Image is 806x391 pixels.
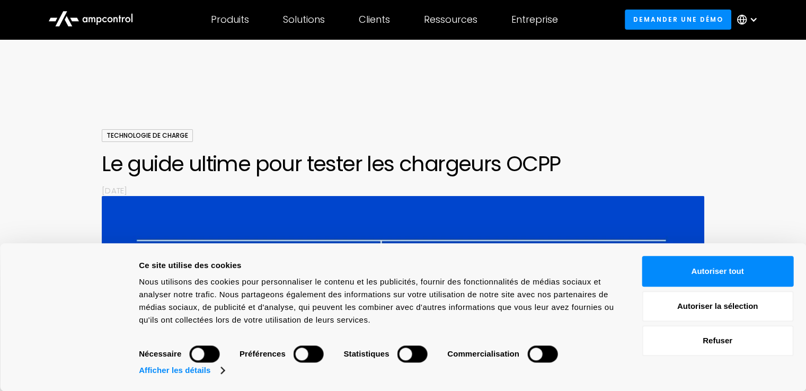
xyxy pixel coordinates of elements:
[625,10,731,29] a: Demander une démo
[107,131,188,140] font: Technologie de charge
[211,13,249,26] font: Produits
[424,14,477,25] div: Ressources
[359,13,390,26] font: Clients
[240,349,286,358] font: Préférences
[642,256,793,287] button: Autoriser tout
[102,149,560,179] font: Le guide ultime pour tester les chargeurs OCPP
[447,349,519,358] font: Commercialisation
[102,185,127,196] font: [DATE]
[283,14,325,25] div: Solutions
[283,13,325,26] font: Solutions
[359,14,390,25] div: Clients
[424,13,477,26] font: Ressources
[139,366,210,375] font: Afficher les détails
[211,14,249,25] div: Produits
[642,291,793,322] button: Autoriser la sélection
[511,13,558,26] font: Entreprise
[511,14,558,25] div: Entreprise
[343,349,389,358] font: Statistiques
[139,277,614,324] font: Nous utilisons des cookies pour personnaliser le contenu et les publicités, fournir des fonctionn...
[139,362,224,378] a: Afficher les détails
[139,349,181,358] font: Nécessaire
[139,261,242,270] font: Ce site utilise des cookies
[691,266,743,276] font: Autoriser tout
[677,301,758,310] font: Autoriser la sélection
[633,15,723,24] font: Demander une démo
[642,325,793,356] button: Refuser
[703,336,732,345] font: Refuser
